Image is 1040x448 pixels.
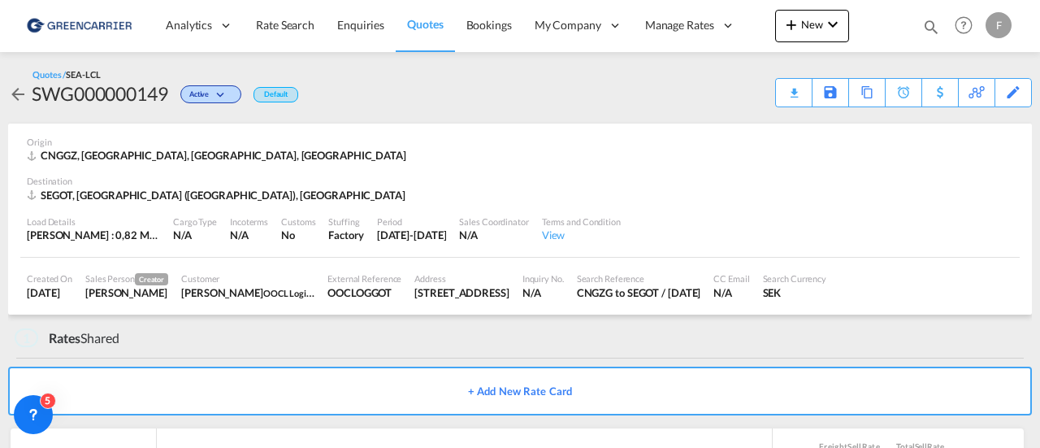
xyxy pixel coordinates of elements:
[327,272,401,285] div: External Reference
[168,80,245,107] div: Change Status Here
[24,7,134,44] img: 609dfd708afe11efa14177256b0082fb.png
[763,272,827,285] div: Search Currency
[986,12,1012,38] div: F
[15,329,119,347] div: Shared
[189,89,213,105] span: Active
[823,15,843,34] md-icon: icon-chevron-down
[27,148,410,163] div: CNGGZ, Guangzhou, GD, Asia Pacific
[328,215,363,228] div: Stuffing
[522,285,564,300] div: N/A
[27,136,1013,148] div: Origin
[135,273,168,285] span: Creator
[281,228,315,242] div: No
[542,228,621,242] div: View
[8,80,32,107] div: icon-arrow-left
[281,215,315,228] div: Customs
[256,18,314,32] span: Rate Search
[230,228,249,242] div: N/A
[85,285,168,300] div: Fredrik Fagerman
[414,272,509,285] div: Address
[950,11,986,41] div: Help
[253,87,298,102] div: Default
[230,215,268,228] div: Incoterms
[645,17,714,33] span: Manage Rates
[784,79,804,94] div: Quote PDF is not available at this time
[812,79,848,107] div: Save As Template
[8,85,28,104] md-icon: icon-arrow-left
[542,215,621,228] div: Terms and Condition
[263,286,324,299] span: OOCL Logistics
[713,272,749,285] div: CC Email
[577,272,701,285] div: Search Reference
[181,285,314,300] div: Andreas Wihlney
[713,285,749,300] div: N/A
[950,11,977,39] span: Help
[522,272,564,285] div: Inquiry No.
[32,80,168,107] div: SWG000000149
[8,367,1032,415] button: + Add New Rate Card
[377,215,447,228] div: Period
[763,285,827,300] div: SEK
[213,91,232,100] md-icon: icon-chevron-down
[337,18,384,32] span: Enquiries
[535,17,601,33] span: My Company
[377,228,447,242] div: 30 Sep 2025
[181,272,314,285] div: Customer
[414,285,509,300] div: Stampgatan 14
[459,228,528,242] div: N/A
[32,68,101,80] div: Quotes /SEA-LCL
[27,272,72,285] div: Created On
[41,149,406,162] span: CNGGZ, [GEOGRAPHIC_DATA], [GEOGRAPHIC_DATA], [GEOGRAPHIC_DATA]
[784,81,804,94] md-icon: icon-download
[922,18,940,42] div: icon-magnify
[782,18,843,31] span: New
[782,15,801,34] md-icon: icon-plus 400-fg
[66,69,100,80] span: SEA-LCL
[328,228,363,242] div: Factory Stuffing
[27,228,160,242] div: [PERSON_NAME] : 0,82 MT | Volumetric Wt : 8,08 CBM | Chargeable Wt : 8,08 W/M
[459,215,528,228] div: Sales Coordinator
[15,328,38,347] span: 1
[180,85,241,103] div: Change Status Here
[27,215,160,228] div: Load Details
[173,215,217,228] div: Cargo Type
[166,17,212,33] span: Analytics
[85,272,168,285] div: Sales Person
[27,285,72,300] div: 25 Sep 2025
[27,188,409,202] div: SEGOT, Gothenburg (Goteborg), Europe
[173,228,217,242] div: N/A
[407,17,443,31] span: Quotes
[49,330,81,346] span: Rates
[922,18,940,36] md-icon: icon-magnify
[466,18,512,32] span: Bookings
[577,285,701,300] div: CNGZG to SEGOT / 25 Sep 2025
[327,285,401,300] div: OOCLOGGOT
[775,10,849,42] button: icon-plus 400-fgNewicon-chevron-down
[27,175,1013,187] div: Destination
